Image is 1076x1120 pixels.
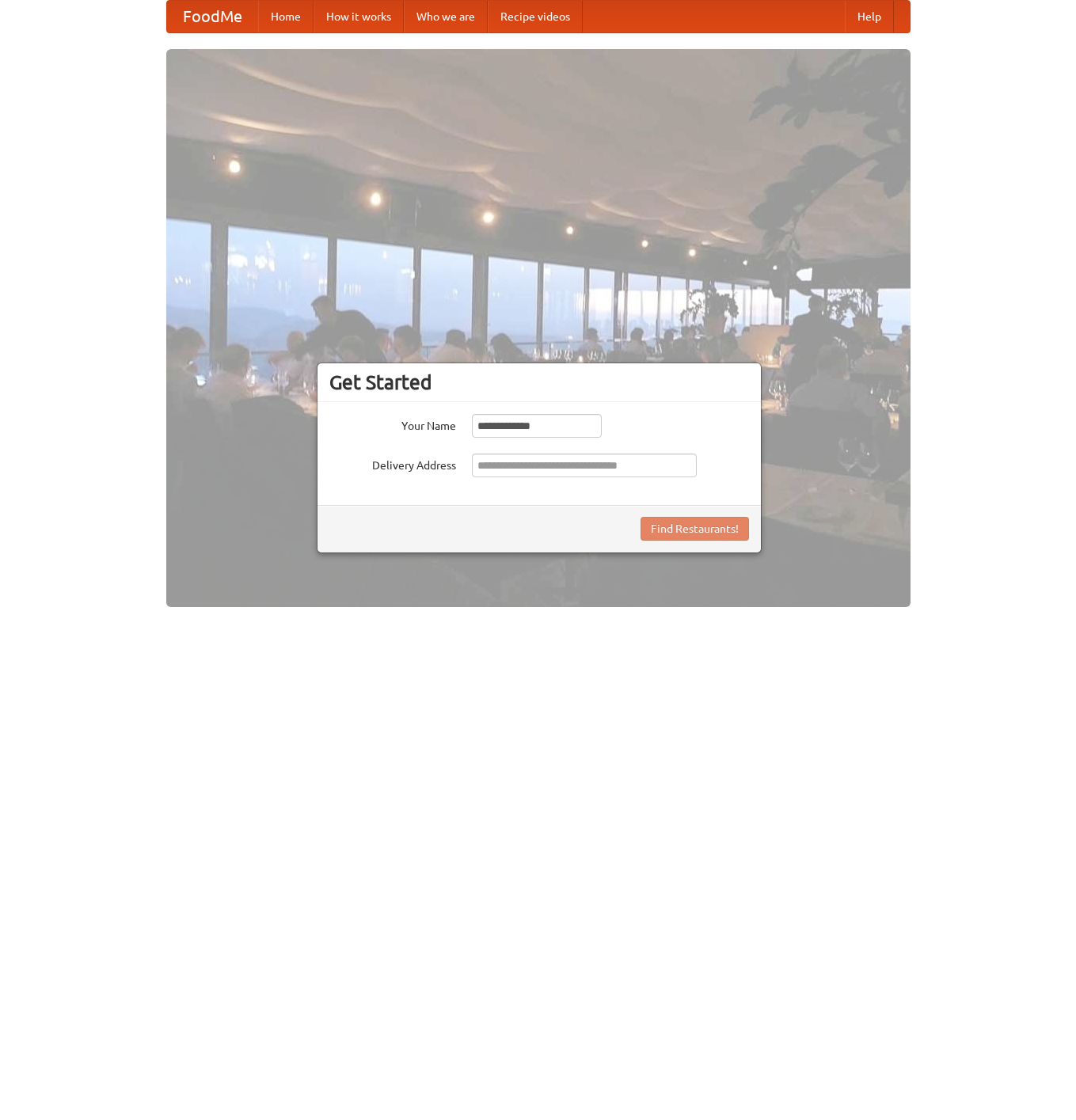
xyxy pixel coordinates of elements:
[329,454,456,473] label: Delivery Address
[329,414,456,434] label: Your Name
[167,1,258,32] a: FoodMe
[845,1,894,32] a: Help
[488,1,583,32] a: Recipe videos
[404,1,488,32] a: Who we are
[641,517,749,541] button: Find Restaurants!
[258,1,314,32] a: Home
[329,370,749,394] h3: Get Started
[314,1,404,32] a: How it works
